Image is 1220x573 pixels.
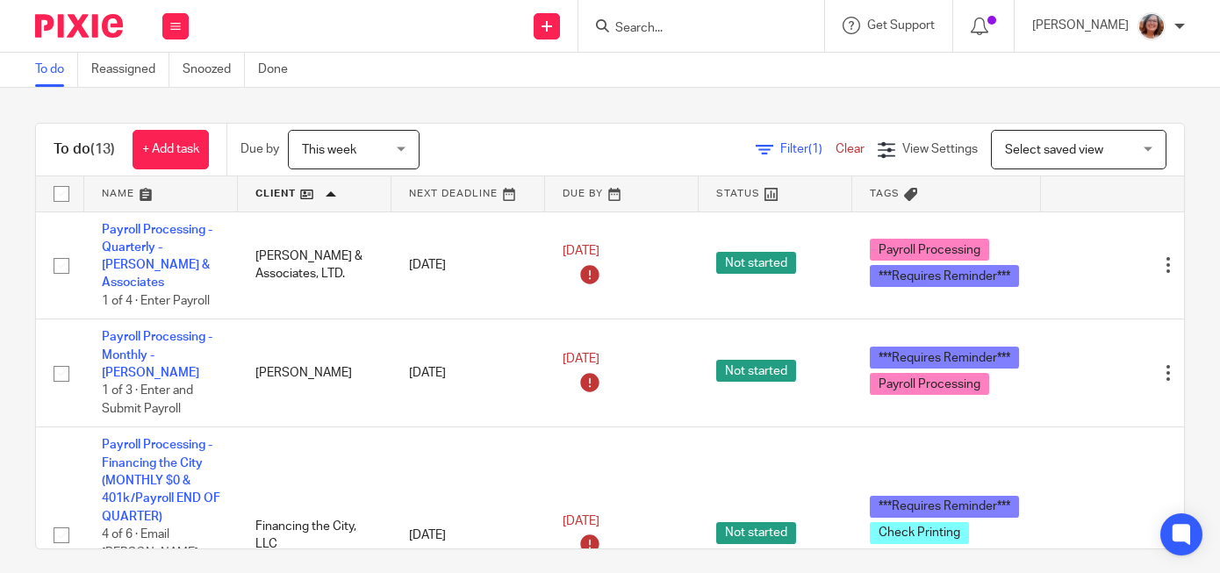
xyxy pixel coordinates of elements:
a: Payroll Processing - Financing the City (MONTHLY $0 & 401k/Payroll END OF QUARTER) [102,439,220,522]
span: Filter [780,143,836,155]
span: 1 of 4 · Enter Payroll [102,295,210,307]
h1: To do [54,140,115,159]
a: Payroll Processing - Quarterly - [PERSON_NAME] & Associates [102,224,212,290]
span: This week [302,144,356,156]
span: 1 of 3 · Enter and Submit Payroll [102,385,193,416]
img: Pixie [35,14,123,38]
a: Done [258,53,301,87]
a: Payroll Processing - Monthly - [PERSON_NAME] [102,331,212,379]
span: Get Support [867,19,935,32]
td: [PERSON_NAME] [238,319,391,427]
a: To do [35,53,78,87]
span: Check Printing [870,522,969,544]
span: Payroll Processing [870,239,989,261]
p: [PERSON_NAME] [1032,17,1129,34]
span: (1) [808,143,822,155]
td: [PERSON_NAME] & Associates, LTD. [238,211,391,319]
a: Snoozed [183,53,245,87]
span: [DATE] [563,353,599,365]
span: Select saved view [1005,144,1103,156]
span: Not started [716,360,796,382]
span: Tags [870,189,900,198]
td: [DATE] [391,319,545,427]
a: + Add task [133,130,209,169]
span: (13) [90,142,115,156]
img: LB%20Reg%20Headshot%208-2-23.jpg [1137,12,1166,40]
input: Search [614,21,771,37]
span: View Settings [902,143,978,155]
span: Payroll Processing [870,548,989,570]
p: Due by [240,140,279,158]
span: Payroll Processing [870,373,989,395]
span: Not started [716,522,796,544]
a: Reassigned [91,53,169,87]
span: [DATE] [563,515,599,527]
td: [DATE] [391,211,545,319]
span: [DATE] [563,245,599,257]
a: Clear [836,143,865,155]
span: Not started [716,252,796,274]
